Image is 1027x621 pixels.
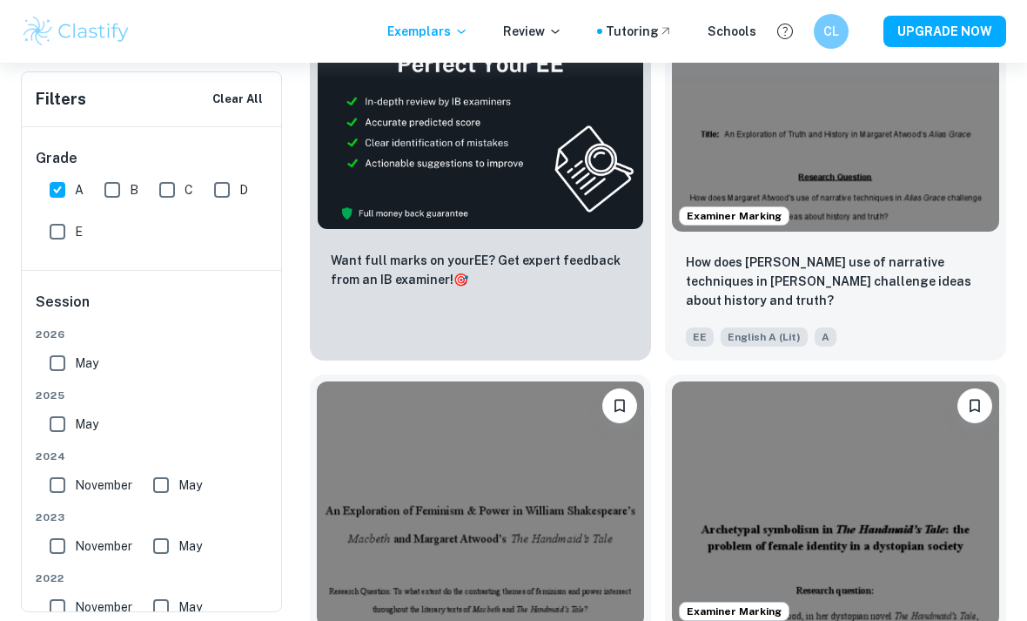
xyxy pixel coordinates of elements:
[957,388,992,423] button: Bookmark
[721,327,808,347] span: English A (Lit)
[208,86,267,112] button: Clear All
[75,222,83,241] span: E
[185,180,193,199] span: C
[75,476,132,495] span: November
[815,327,836,347] span: A
[606,22,673,41] a: Tutoring
[178,537,202,556] span: May
[239,180,248,199] span: D
[75,597,132,617] span: November
[75,415,98,434] span: May
[75,354,98,373] span: May
[602,388,637,423] button: Bookmark
[680,208,789,224] span: Examiner Marking
[36,449,269,464] span: 2024
[36,292,269,327] h6: Session
[814,14,849,49] button: CL
[822,22,842,41] h6: CL
[36,570,269,586] span: 2022
[331,251,630,289] p: Want full marks on your EE ? Get expert feedback from an IB examiner!
[686,327,714,347] span: EE
[36,148,269,169] h6: Grade
[503,22,562,41] p: Review
[130,180,138,199] span: B
[387,22,468,41] p: Exemplars
[36,388,269,403] span: 2025
[178,597,202,617] span: May
[75,537,132,556] span: November
[453,273,468,287] span: 🎯
[36,327,269,342] span: 2026
[680,604,789,619] span: Examiner Marking
[770,17,800,46] button: Help and Feedback
[21,14,131,49] img: Clastify logo
[36,510,269,525] span: 2023
[36,87,86,111] h6: Filters
[75,180,84,199] span: A
[883,16,1006,47] button: UPGRADE NOW
[686,253,985,310] p: How does Margaret Atwood's use of narrative techniques in Alias Grace challenge ideas about histo...
[708,22,756,41] a: Schools
[178,476,202,495] span: May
